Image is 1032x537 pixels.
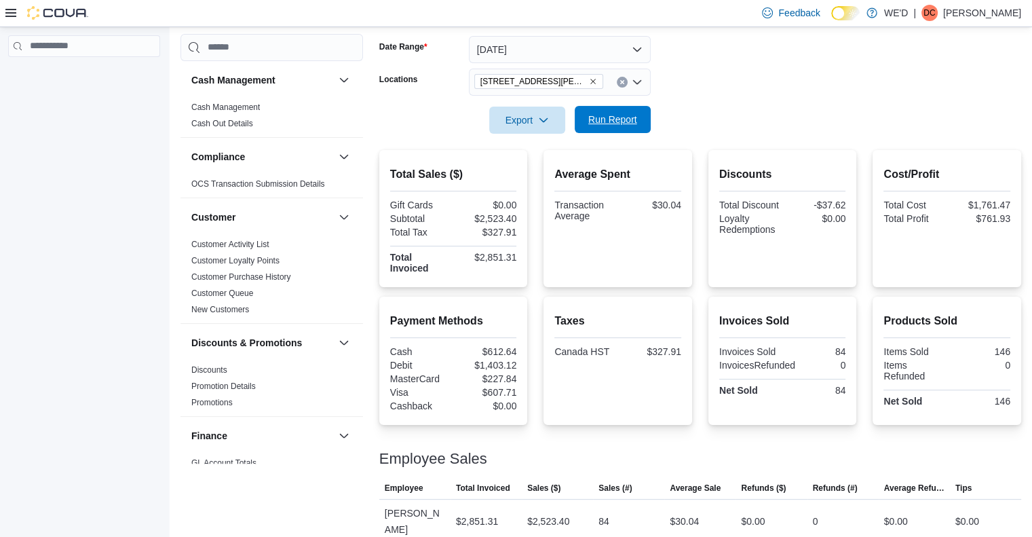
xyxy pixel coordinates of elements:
[456,513,498,530] div: $2,851.31
[191,179,325,189] span: OCS Transaction Submission Details
[955,483,972,494] span: Tips
[913,5,916,21] p: |
[191,336,302,350] h3: Discounts & Promotions
[950,346,1010,357] div: 146
[456,252,516,263] div: $2,851.31
[719,385,758,396] strong: Net Sold
[191,304,249,315] span: New Customers
[180,362,363,416] div: Discounts & Promotions
[575,106,651,133] button: Run Report
[390,166,517,183] h2: Total Sales ($)
[527,513,569,530] div: $2,523.40
[719,346,780,357] div: Invoices Sold
[191,458,256,468] span: GL Account Totals
[8,60,160,92] nav: Complex example
[191,118,253,129] span: Cash Out Details
[923,5,935,21] span: DC
[719,213,780,235] div: Loyalty Redemptions
[191,365,227,375] span: Discounts
[191,305,249,314] a: New Customers
[336,428,352,444] button: Finance
[379,74,418,85] label: Locations
[883,166,1010,183] h2: Cost/Profit
[554,313,681,329] h2: Taxes
[921,5,938,21] div: David Chu
[180,176,363,198] div: Compliance
[456,346,516,357] div: $612.64
[719,313,846,329] h2: Invoices Sold
[554,200,615,221] div: Transaction Average
[950,360,1010,371] div: 0
[955,513,979,530] div: $0.00
[191,239,269,250] span: Customer Activity List
[191,458,256,468] a: GL Account Totals
[621,200,681,210] div: $30.04
[785,385,845,396] div: 84
[884,513,908,530] div: $0.00
[336,149,352,165] button: Compliance
[883,313,1010,329] h2: Products Sold
[191,429,227,443] h3: Finance
[831,20,832,21] span: Dark Mode
[180,236,363,323] div: Customer
[554,166,681,183] h2: Average Spent
[191,272,291,282] span: Customer Purchase History
[390,227,451,238] div: Total Tax
[831,6,860,20] input: Dark Mode
[336,209,352,225] button: Customer
[884,5,908,21] p: WE'D
[191,119,253,128] a: Cash Out Details
[336,335,352,351] button: Discounts & Promotions
[456,360,516,371] div: $1,403.12
[741,513,765,530] div: $0.00
[191,73,333,87] button: Cash Management
[456,401,516,411] div: $0.00
[883,213,944,224] div: Total Profit
[336,72,352,88] button: Cash Management
[191,103,260,112] a: Cash Management
[469,36,651,63] button: [DATE]
[527,483,560,494] span: Sales ($)
[191,288,253,299] span: Customer Queue
[598,513,609,530] div: 84
[785,346,845,357] div: 84
[456,200,516,210] div: $0.00
[719,360,795,371] div: InvoicesRefunded
[813,483,858,494] span: Refunds (#)
[670,513,699,530] div: $30.04
[180,99,363,137] div: Cash Management
[456,387,516,398] div: $607.71
[191,210,235,224] h3: Customer
[950,213,1010,224] div: $761.93
[785,200,845,210] div: -$37.62
[191,429,333,443] button: Finance
[950,200,1010,210] div: $1,761.47
[497,107,557,134] span: Export
[778,6,820,20] span: Feedback
[813,513,818,530] div: 0
[719,166,846,183] h2: Discounts
[456,227,516,238] div: $327.91
[191,210,333,224] button: Customer
[390,346,451,357] div: Cash
[191,255,280,266] span: Customer Loyalty Points
[390,313,517,329] h2: Payment Methods
[191,398,233,407] a: Promotions
[191,240,269,249] a: Customer Activity List
[943,5,1021,21] p: [PERSON_NAME]
[191,397,233,408] span: Promotions
[390,373,451,384] div: MasterCard
[191,336,333,350] button: Discounts & Promotions
[191,179,325,189] a: OCS Transaction Submission Details
[180,455,363,493] div: Finance
[883,396,922,407] strong: Net Sold
[379,41,427,52] label: Date Range
[741,483,786,494] span: Refunds ($)
[390,200,451,210] div: Gift Cards
[390,401,451,411] div: Cashback
[191,365,227,375] a: Discounts
[390,387,451,398] div: Visa
[598,483,632,494] span: Sales (#)
[390,213,451,224] div: Subtotal
[191,102,260,113] span: Cash Management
